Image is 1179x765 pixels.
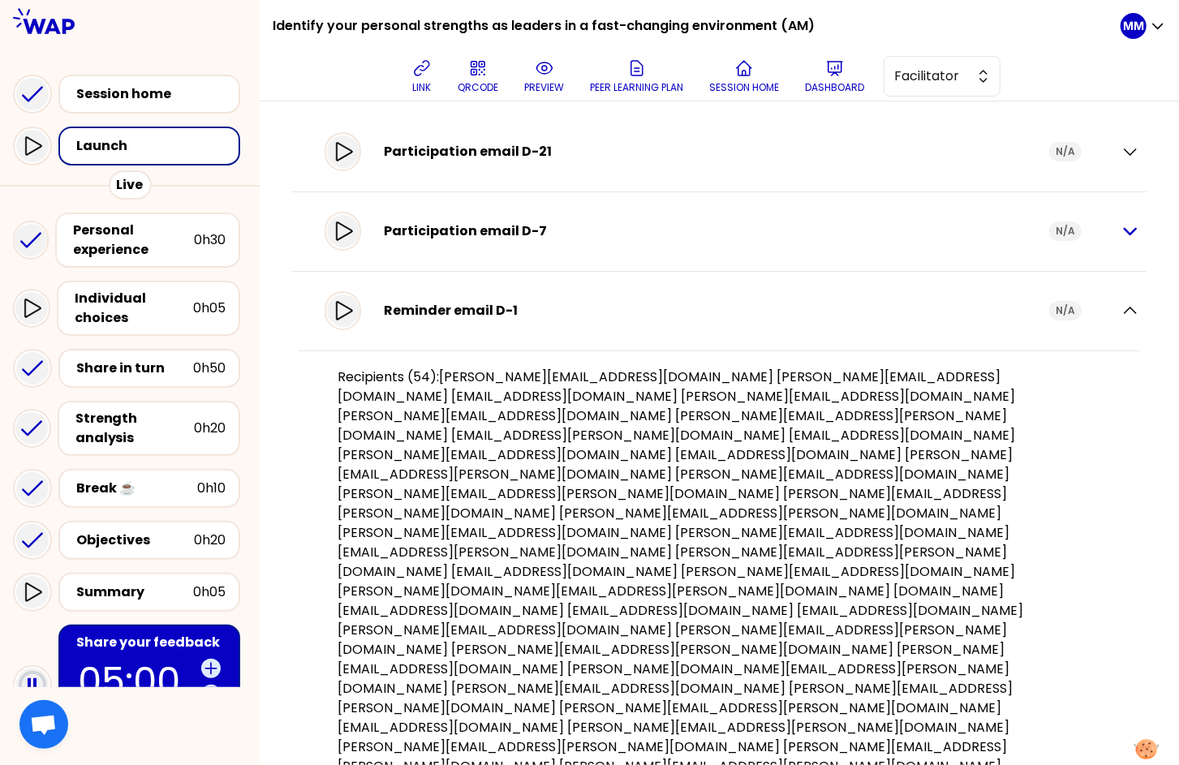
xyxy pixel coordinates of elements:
div: Session home [76,84,232,104]
a: [EMAIL_ADDRESS][DOMAIN_NAME] [338,718,564,737]
a: [PERSON_NAME][EMAIL_ADDRESS][PERSON_NAME][DOMAIN_NAME] [338,543,1007,581]
a: [PERSON_NAME][EMAIL_ADDRESS][PERSON_NAME][DOMAIN_NAME] [559,698,1001,717]
span: Facilitator [894,67,967,86]
div: Share in turn [76,359,193,378]
div: Participation email D-7 [384,221,1049,241]
a: [EMAIL_ADDRESS][DOMAIN_NAME] [789,426,1015,445]
a: [PERSON_NAME][EMAIL_ADDRESS][DOMAIN_NAME] [338,640,1005,678]
div: Individual choices [75,289,193,328]
a: [PERSON_NAME][EMAIL_ADDRESS][PERSON_NAME][DOMAIN_NAME] [559,504,1001,522]
a: [PERSON_NAME][EMAIL_ADDRESS][PERSON_NAME][DOMAIN_NAME] [338,484,1007,522]
div: Ouvrir le chat [19,700,68,749]
a: [PERSON_NAME][EMAIL_ADDRESS][DOMAIN_NAME] [439,367,773,386]
a: [PERSON_NAME][EMAIL_ADDRESS][PERSON_NAME][DOMAIN_NAME] [338,679,1013,717]
a: [PERSON_NAME][EMAIL_ADDRESS][DOMAIN_NAME] [675,465,1009,483]
div: Launch [76,136,232,156]
div: N/A [1049,142,1082,161]
a: [EMAIL_ADDRESS][PERSON_NAME][DOMAIN_NAME] [451,426,785,445]
button: Peer learning plan [583,52,690,101]
a: [PERSON_NAME][EMAIL_ADDRESS][DOMAIN_NAME] [338,445,672,464]
a: [PERSON_NAME][EMAIL_ADDRESS][PERSON_NAME][DOMAIN_NAME] [338,484,780,503]
a: [PERSON_NAME][EMAIL_ADDRESS][PERSON_NAME][DOMAIN_NAME] [567,718,1009,737]
button: QRCODE [451,52,505,101]
div: 0h05 [193,299,226,318]
a: [PERSON_NAME][EMAIL_ADDRESS][DOMAIN_NAME] [675,523,1009,542]
div: Live [109,170,152,200]
div: Objectives [76,531,194,550]
button: preview [518,52,570,101]
a: [PERSON_NAME][EMAIL_ADDRESS][PERSON_NAME][DOMAIN_NAME] [338,621,1007,659]
a: [PERSON_NAME][EMAIL_ADDRESS][PERSON_NAME][DOMAIN_NAME] [451,640,893,659]
button: Session home [703,52,785,101]
p: Session home [709,81,779,94]
a: [PERSON_NAME][DOMAIN_NAME][EMAIL_ADDRESS][PERSON_NAME][DOMAIN_NAME] [338,582,890,600]
p: MM [1123,18,1144,34]
p: link [413,81,432,94]
a: [EMAIL_ADDRESS][DOMAIN_NAME] [567,601,794,620]
button: MM [1121,13,1166,39]
p: QRCODE [458,81,498,94]
div: Share your feedback [76,633,226,652]
div: N/A [1049,221,1082,241]
button: link [406,52,438,101]
button: Facilitator [884,56,1000,97]
div: Summary [76,582,193,602]
a: [PERSON_NAME][EMAIL_ADDRESS][PERSON_NAME][DOMAIN_NAME] [338,406,1007,445]
div: Participation email D-21 [384,142,1049,161]
div: 0h10 [197,479,226,498]
a: [EMAIL_ADDRESS][DOMAIN_NAME] [675,445,901,464]
a: [PERSON_NAME][EMAIL_ADDRESS][PERSON_NAME][DOMAIN_NAME] [338,737,780,756]
a: [PERSON_NAME][EMAIL_ADDRESS][DOMAIN_NAME] [451,679,785,698]
div: Strength analysis [75,409,194,448]
a: [PERSON_NAME][EMAIL_ADDRESS][DOMAIN_NAME] [338,621,672,639]
a: [PERSON_NAME][EMAIL_ADDRESS][DOMAIN_NAME] [338,367,1000,406]
div: 0h20 [194,531,226,550]
div: Break ☕️ [76,479,197,498]
div: Reminder email D-1 [384,301,1049,320]
p: preview [524,81,564,94]
p: Peer learning plan [590,81,683,94]
button: Dashboard [798,52,871,101]
div: 0h20 [194,419,226,438]
a: [EMAIL_ADDRESS][PERSON_NAME][DOMAIN_NAME] [338,543,672,561]
div: 0h30 [194,230,226,250]
a: [PERSON_NAME][EMAIL_ADDRESS][DOMAIN_NAME] [681,562,1015,581]
a: [EMAIL_ADDRESS][DOMAIN_NAME] [451,387,678,406]
a: [EMAIL_ADDRESS][DOMAIN_NAME] [797,601,1023,620]
a: [PERSON_NAME][EMAIL_ADDRESS][DOMAIN_NAME] [338,523,672,542]
a: [PERSON_NAME][EMAIL_ADDRESS][DOMAIN_NAME] [338,406,672,425]
div: Personal experience [73,221,194,260]
p: Dashboard [805,81,864,94]
a: [PERSON_NAME][DOMAIN_NAME][EMAIL_ADDRESS][PERSON_NAME][DOMAIN_NAME] [338,660,1009,698]
a: [EMAIL_ADDRESS][DOMAIN_NAME] [451,562,678,581]
div: N/A [1049,301,1082,320]
a: [DOMAIN_NAME][EMAIL_ADDRESS][DOMAIN_NAME] [338,582,1004,620]
div: 0h05 [193,582,226,602]
div: 0h50 [193,359,226,378]
p: 05:00 [78,663,195,700]
a: [PERSON_NAME][EMAIL_ADDRESS][PERSON_NAME][DOMAIN_NAME] [338,445,1013,483]
a: [PERSON_NAME][EMAIL_ADDRESS][DOMAIN_NAME] [681,387,1015,406]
